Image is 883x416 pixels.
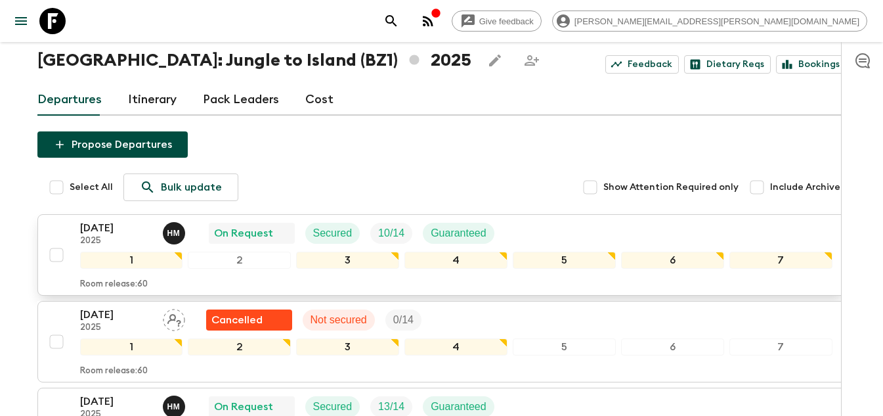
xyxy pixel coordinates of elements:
[161,179,222,195] p: Bulk update
[684,55,771,74] a: Dietary Reqs
[303,310,375,331] div: Not secured
[128,84,177,116] a: Itinerary
[8,8,34,34] button: menu
[37,131,188,158] button: Propose Departures
[80,220,152,236] p: [DATE]
[305,223,360,244] div: Secured
[37,84,102,116] a: Departures
[431,399,486,415] p: Guaranteed
[37,47,471,74] h1: [GEOGRAPHIC_DATA]: Jungle to Island (BZ1) 2025
[431,225,486,241] p: Guaranteed
[80,252,183,269] div: 1
[513,252,616,269] div: 5
[163,400,188,410] span: Hob Medina
[70,181,113,194] span: Select All
[603,181,739,194] span: Show Attention Required only
[163,222,188,244] button: HM
[385,310,421,331] div: Trip Fill
[80,394,152,409] p: [DATE]
[167,228,181,239] p: H M
[214,225,273,241] p: On Request
[621,252,724,269] div: 6
[370,223,412,244] div: Trip Fill
[452,11,542,32] a: Give feedback
[482,47,508,74] button: Edit this itinerary
[404,252,507,269] div: 4
[513,338,616,356] div: 5
[123,173,238,201] a: Bulk update
[311,312,367,328] p: Not secured
[37,214,846,296] button: [DATE]2025Hob MedinaOn RequestSecuredTrip FillGuaranteed1234567Room release:60
[206,310,292,331] div: Unable to secure
[378,8,404,34] button: search adventures
[203,84,279,116] a: Pack Leaders
[519,47,545,74] span: Share this itinerary
[296,252,399,269] div: 3
[188,252,291,269] div: 2
[378,399,404,415] p: 13 / 14
[552,11,867,32] div: [PERSON_NAME][EMAIL_ADDRESS][PERSON_NAME][DOMAIN_NAME]
[729,338,832,356] div: 7
[621,338,724,356] div: 6
[37,301,846,382] button: [DATE]2025Assign pack leaderUnable to secureNot securedTrip Fill1234567Room release:60
[211,312,263,328] p: Cancelled
[163,226,188,237] span: Hob Medina
[214,399,273,415] p: On Request
[567,16,867,26] span: [PERSON_NAME][EMAIL_ADDRESS][PERSON_NAME][DOMAIN_NAME]
[80,236,152,246] p: 2025
[313,225,353,241] p: Secured
[296,338,399,356] div: 3
[378,225,404,241] p: 10 / 14
[305,84,334,116] a: Cost
[770,181,846,194] span: Include Archived
[472,16,541,26] span: Give feedback
[605,55,679,74] a: Feedback
[188,338,291,356] div: 2
[776,55,846,74] a: Bookings
[404,338,507,356] div: 4
[167,402,181,412] p: H M
[393,312,414,328] p: 0 / 14
[729,252,832,269] div: 7
[313,399,353,415] p: Secured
